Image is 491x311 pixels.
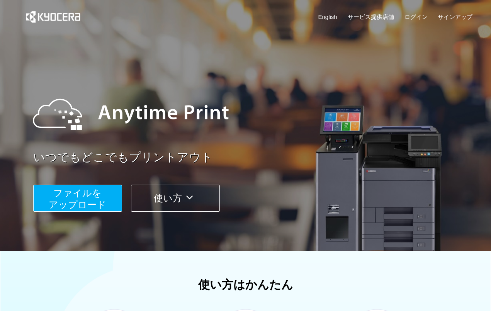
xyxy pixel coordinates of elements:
[131,185,220,212] button: 使い方
[33,149,477,166] a: いつでもどこでもプリントアウト
[318,13,337,21] a: English
[438,13,472,21] a: サインアップ
[33,185,122,212] button: ファイルを​​アップロード
[49,188,106,210] span: ファイルを ​​アップロード
[348,13,394,21] a: サービス提供店舗
[404,13,428,21] a: ログイン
